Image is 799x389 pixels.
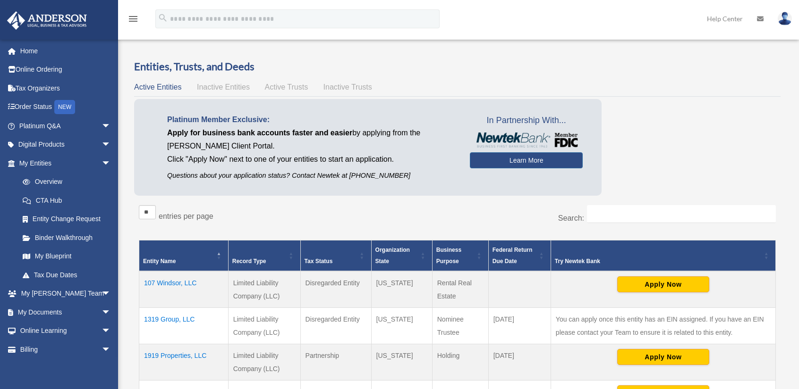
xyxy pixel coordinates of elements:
i: search [158,13,168,23]
a: Billingarrow_drop_down [7,340,125,359]
td: Limited Liability Company (LLC) [228,271,300,308]
td: [US_STATE] [371,344,432,380]
span: arrow_drop_down [102,284,120,304]
div: Try Newtek Bank [555,256,761,267]
a: Home [7,41,125,60]
th: Entity Name: Activate to invert sorting [139,240,229,271]
h3: Entities, Trusts, and Deeds [134,59,781,74]
a: Online Learningarrow_drop_down [7,322,125,340]
a: Learn More [470,152,583,168]
a: Overview [13,173,116,191]
span: Entity Name [143,258,176,265]
span: Tax Status [305,258,333,265]
a: My Entitiesarrow_drop_down [7,154,120,173]
span: Active Trusts [265,83,308,91]
p: Questions about your application status? Contact Newtek at [PHONE_NUMBER] [167,170,456,182]
td: 1919 Properties, LLC [139,344,229,380]
span: arrow_drop_down [102,340,120,359]
th: Business Purpose: Activate to sort [432,240,488,271]
p: Click "Apply Now" next to one of your entities to start an application. [167,153,456,166]
span: Record Type [232,258,266,265]
a: Digital Productsarrow_drop_down [7,135,125,154]
td: Nominee Trustee [432,307,488,344]
a: Tax Organizers [7,79,125,98]
div: NEW [54,100,75,114]
label: entries per page [159,212,213,220]
td: You can apply once this entity has an EIN assigned. If you have an EIN please contact your Team t... [551,307,775,344]
span: Active Entities [134,83,181,91]
a: CTA Hub [13,191,120,210]
td: Limited Liability Company (LLC) [228,307,300,344]
span: Inactive Entities [197,83,250,91]
span: arrow_drop_down [102,322,120,341]
button: Apply Now [617,276,709,292]
span: arrow_drop_down [102,135,120,155]
span: Business Purpose [436,247,461,265]
span: arrow_drop_down [102,303,120,322]
td: Disregarded Entity [300,271,371,308]
span: arrow_drop_down [102,154,120,173]
td: [US_STATE] [371,307,432,344]
td: Limited Liability Company (LLC) [228,344,300,380]
td: Holding [432,344,488,380]
button: Apply Now [617,349,709,365]
img: Anderson Advisors Platinum Portal [4,11,90,30]
td: [DATE] [488,307,551,344]
th: Record Type: Activate to sort [228,240,300,271]
span: In Partnership With... [470,113,583,128]
a: Binder Walkthrough [13,228,120,247]
a: My [PERSON_NAME] Teamarrow_drop_down [7,284,125,303]
a: My Documentsarrow_drop_down [7,303,125,322]
th: Try Newtek Bank : Activate to sort [551,240,775,271]
td: Rental Real Estate [432,271,488,308]
span: arrow_drop_down [102,116,120,136]
th: Tax Status: Activate to sort [300,240,371,271]
td: Partnership [300,344,371,380]
td: [US_STATE] [371,271,432,308]
img: NewtekBankLogoSM.png [475,132,578,148]
a: menu [127,17,139,25]
label: Search: [558,214,584,222]
a: Platinum Q&Aarrow_drop_down [7,116,125,135]
td: Disregarded Entity [300,307,371,344]
span: Federal Return Due Date [493,247,533,265]
a: Tax Due Dates [13,265,120,284]
img: User Pic [778,12,792,25]
a: Online Ordering [7,60,125,79]
a: My Blueprint [13,247,120,266]
span: Organization State [375,247,410,265]
a: Order StatusNEW [7,98,125,117]
th: Organization State: Activate to sort [371,240,432,271]
th: Federal Return Due Date: Activate to sort [488,240,551,271]
a: Entity Change Request [13,210,120,229]
td: [DATE] [488,344,551,380]
td: 107 Windsor, LLC [139,271,229,308]
td: 1319 Group, LLC [139,307,229,344]
i: menu [127,13,139,25]
p: by applying from the [PERSON_NAME] Client Portal. [167,126,456,153]
span: Inactive Trusts [323,83,372,91]
p: Platinum Member Exclusive: [167,113,456,126]
span: Apply for business bank accounts faster and easier [167,129,352,137]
